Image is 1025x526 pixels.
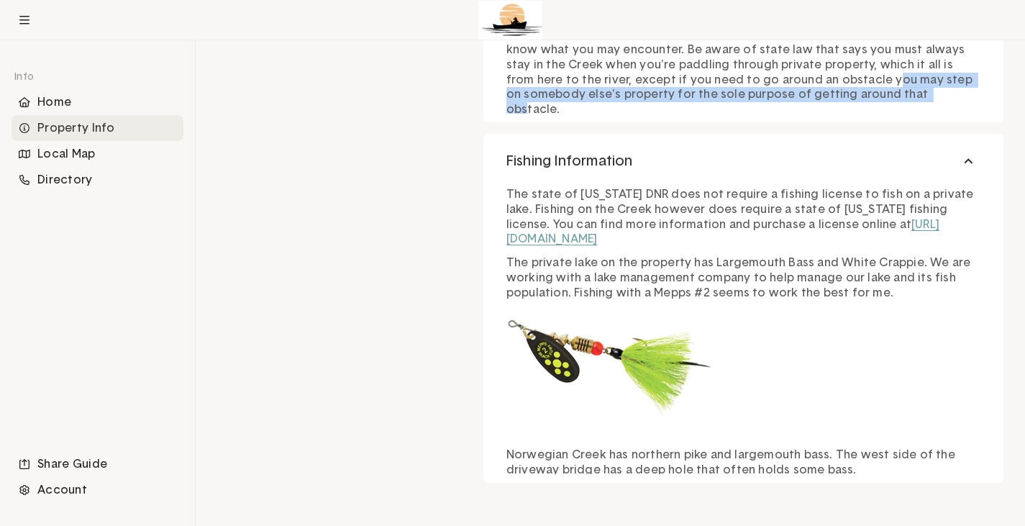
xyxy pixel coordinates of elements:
[12,115,183,141] div: Property Info
[506,152,633,171] span: Fishing Information
[506,255,980,300] p: The private lake on the property has Largemouth Bass and White Crappie. We are working with a lak...
[506,187,980,247] p: The state of [US_STATE] DNR does not require a fishing license to fish on a private lake. Fishing...
[12,451,183,477] li: Navigation item
[12,477,183,503] li: Navigation item
[12,141,183,167] div: Local Map
[506,317,714,417] img: wNAsj6cvvRRYAAAAABJRU5ErkJggg==
[12,141,183,167] li: Navigation item
[12,477,183,503] div: Account
[483,134,1003,189] button: Fishing Information
[12,167,183,193] div: Directory
[506,448,980,478] p: Norwegian Creek has northern pike and largemouth bass. The west side of the driveway bridge has a...
[12,89,183,115] div: Home
[12,451,183,477] div: Share Guide
[12,167,183,193] li: Navigation item
[12,115,183,141] li: Navigation item
[12,89,183,115] li: Navigation item
[478,1,542,40] img: Logo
